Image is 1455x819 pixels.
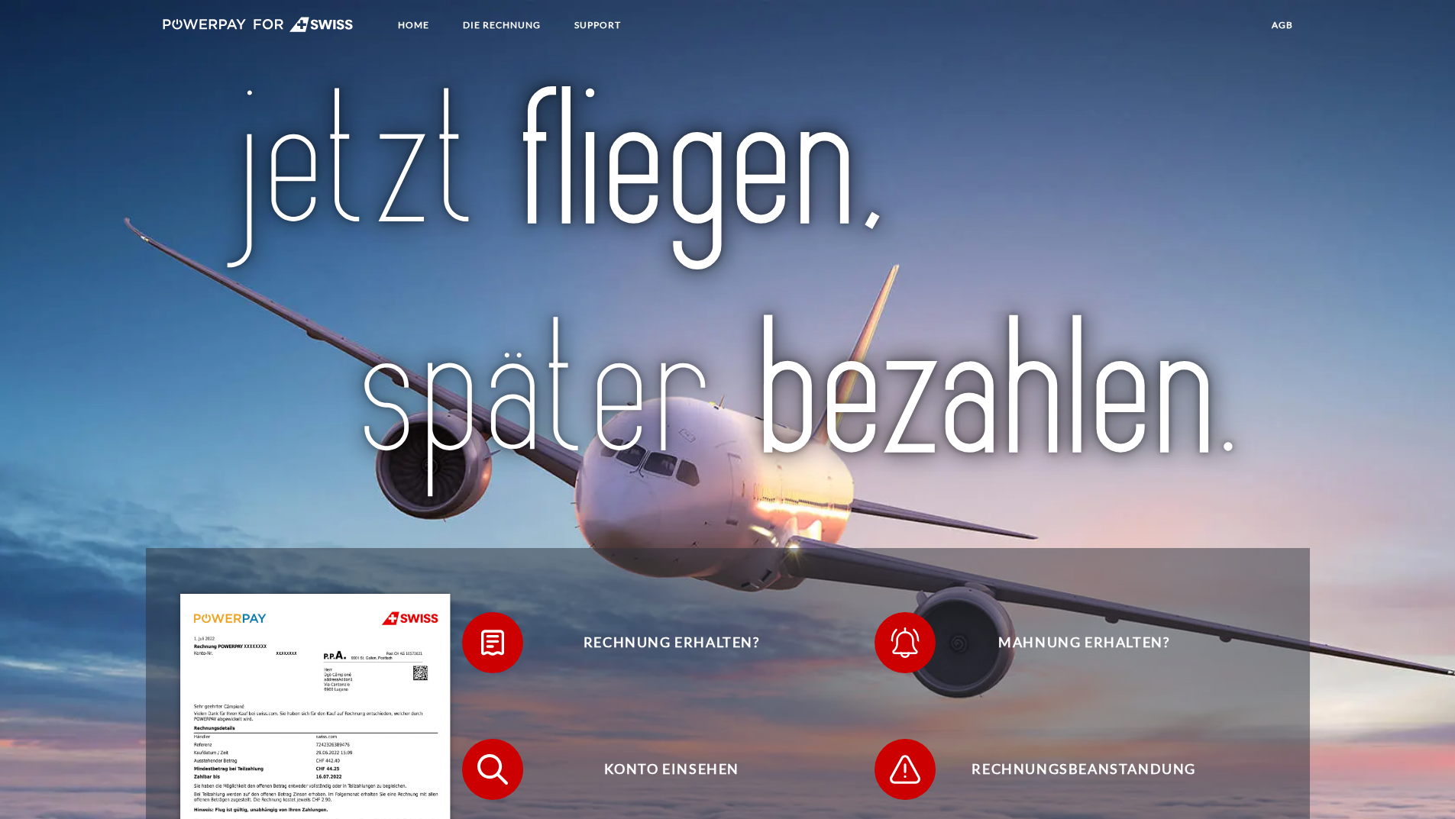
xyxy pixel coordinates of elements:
[450,11,554,39] a: DIE RECHNUNG
[886,750,924,788] img: qb_warning.svg
[474,624,512,662] img: qb_bill.svg
[897,612,1271,673] span: Mahnung erhalten?
[462,612,859,673] button: Rechnung erhalten?
[561,11,634,39] a: SUPPORT
[897,739,1271,800] span: Rechnungsbeanstandung
[163,17,354,32] img: logo-swiss-white.svg
[215,82,1240,505] img: title-swiss_de.svg
[875,739,1272,800] button: Rechnungsbeanstandung
[875,612,1272,673] button: Mahnung erhalten?
[385,11,442,39] a: Home
[474,750,512,788] img: qb_search.svg
[484,739,858,800] span: Konto einsehen
[462,739,859,800] button: Konto einsehen
[484,612,858,673] span: Rechnung erhalten?
[1259,11,1306,39] a: agb
[886,624,924,662] img: qb_bell.svg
